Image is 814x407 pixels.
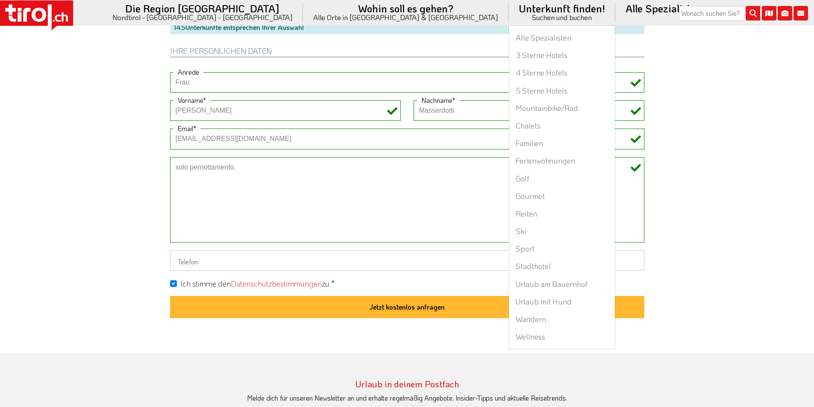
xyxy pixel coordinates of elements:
a: 3 Sterne Hotels [509,47,615,64]
button: Jetzt kostenlos anfragen [170,296,644,318]
input: Wonach suchen Sie? [679,6,760,20]
a: Sport [509,240,615,258]
a: Golf [509,170,615,187]
h2: Ihre persönlichen Daten [170,47,644,57]
i: Kontakt [793,6,808,20]
a: Alle Spezialisten [509,29,615,47]
small: Nordtirol - [GEOGRAPHIC_DATA] - [GEOGRAPHIC_DATA] [112,14,293,21]
h3: Urlaub in deinem Postfach [170,379,644,389]
a: Urlaub am Bauernhof [509,275,615,293]
i: Karte öffnen [762,6,776,20]
a: Datenschutzbestimmungen [231,278,322,289]
a: Wellness [509,328,615,346]
a: Mountainbike/Rad [509,100,615,117]
a: Chalets [509,117,615,135]
a: 5 Sterne Hotels [509,82,615,100]
a: 4 Sterne Hotels [509,64,615,82]
small: Alle Orte in [GEOGRAPHIC_DATA] & [GEOGRAPHIC_DATA] [313,14,498,21]
a: Ski [509,223,615,240]
a: Reiten [509,205,615,223]
a: Ferienwohnungen [509,152,615,170]
small: Suchen und buchen [519,14,605,21]
a: Stadthotel [509,258,615,275]
a: Urlaub mit Hund [509,293,615,310]
a: Familien [509,135,615,152]
i: Fotogalerie [778,6,792,20]
a: Wandern [509,310,615,328]
div: Melde dich für unseren Newsletter an und erhalte regelmäßig Angebote, Insider-Tipps und aktuelle ... [170,393,644,403]
a: Gourmet [509,187,615,205]
label: Ich stimme den zu * [180,278,335,289]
